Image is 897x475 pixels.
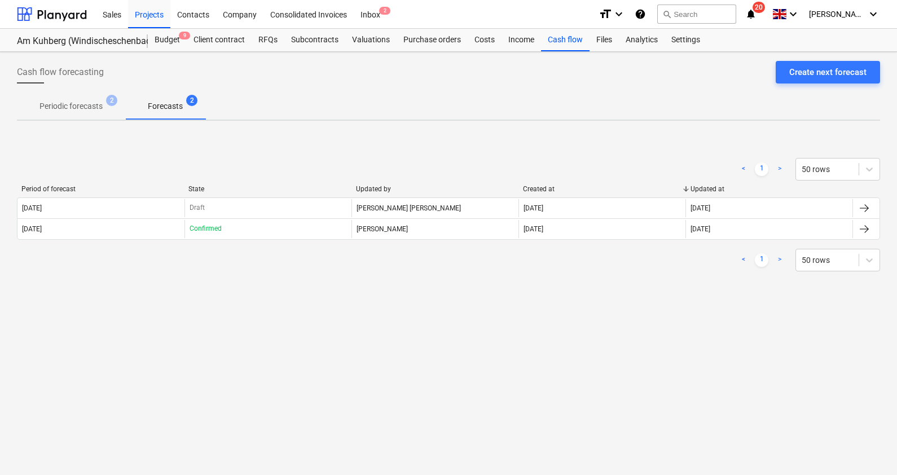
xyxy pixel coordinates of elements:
a: Subcontracts [284,29,345,51]
span: 9 [179,32,190,39]
a: Page 1 is your current page [755,162,768,176]
a: Valuations [345,29,397,51]
div: Am Kuhberg (Windischeschenbach) [17,36,134,47]
div: [DATE] [22,225,42,233]
a: Previous page [737,162,750,176]
a: Next page [773,253,786,267]
a: RFQs [252,29,284,51]
a: Files [590,29,619,51]
a: Analytics [619,29,665,51]
p: Periodic forecasts [39,100,103,112]
a: Page 1 is your current page [755,253,768,267]
span: Cash flow forecasting [17,65,104,79]
a: Previous page [737,253,750,267]
div: [DATE] [691,225,710,233]
div: [PERSON_NAME] [351,220,518,238]
div: [DATE] [22,204,42,212]
a: Purchase orders [397,29,468,51]
a: Client contract [187,29,252,51]
p: Forecasts [148,100,183,112]
span: 2 [186,95,197,106]
div: [DATE] [524,204,543,212]
div: [DATE] [691,204,710,212]
div: [DATE] [524,225,543,233]
div: Created at [523,185,681,193]
div: State [188,185,346,193]
div: Updated at [691,185,848,193]
a: Next page [773,162,786,176]
a: Settings [665,29,707,51]
button: Create next forecast [776,61,880,83]
div: Budget [148,29,187,51]
p: Confirmed [190,224,222,234]
span: 2 [379,7,390,15]
a: Costs [468,29,502,51]
div: Updated by [356,185,514,193]
div: Create next forecast [789,65,867,80]
a: Income [502,29,541,51]
div: [PERSON_NAME] [PERSON_NAME] [351,199,518,217]
a: Cash flow [541,29,590,51]
p: Draft [190,203,205,213]
div: Period of forecast [21,185,179,193]
a: Budget9 [148,29,187,51]
span: 2 [106,95,117,106]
